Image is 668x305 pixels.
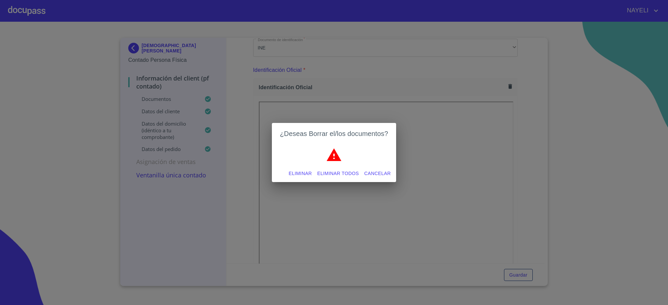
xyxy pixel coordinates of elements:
h2: ¿Deseas Borrar el/los documentos? [280,128,388,139]
span: Eliminar [289,169,312,178]
span: Cancelar [364,169,391,178]
button: Cancelar [362,167,393,180]
span: Eliminar todos [317,169,359,178]
button: Eliminar [286,167,314,180]
button: Eliminar todos [315,167,362,180]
